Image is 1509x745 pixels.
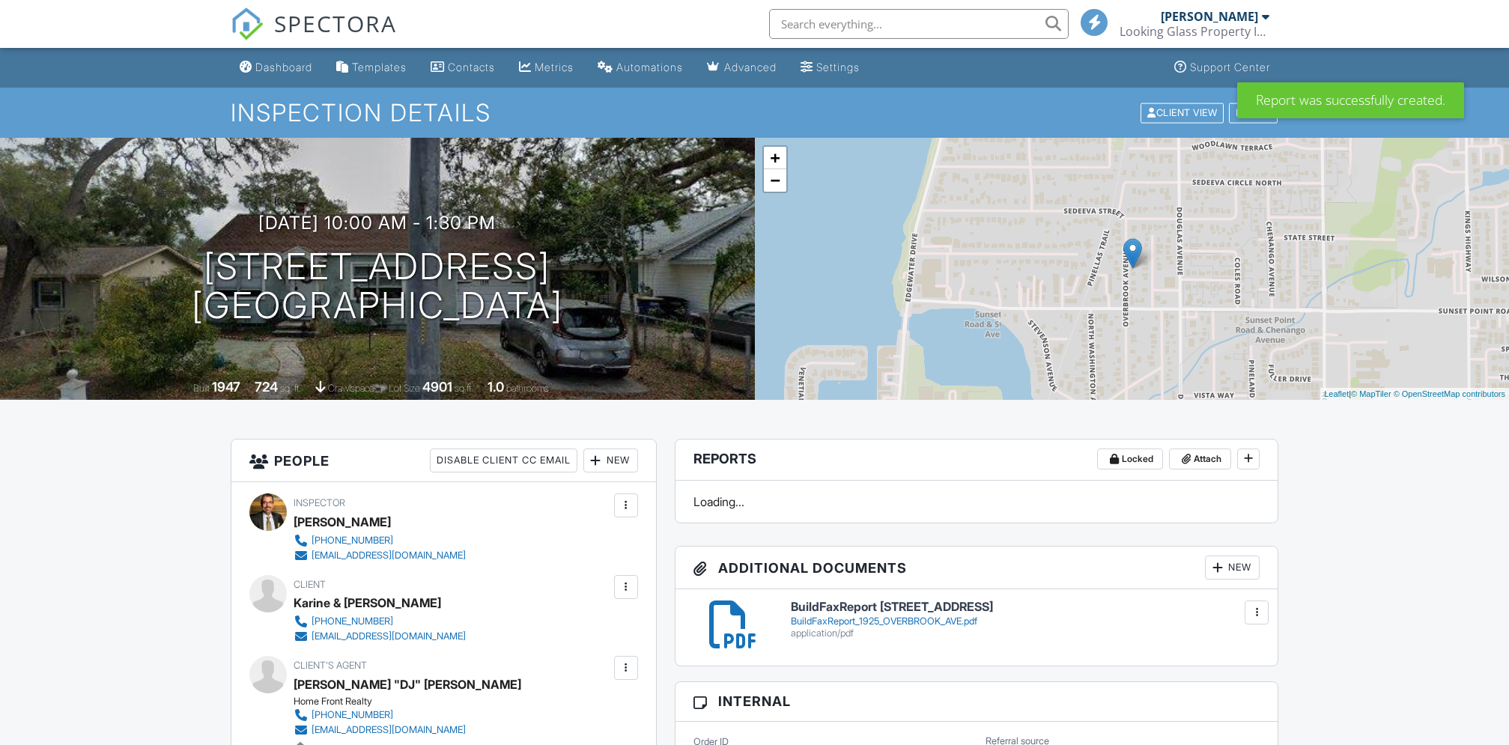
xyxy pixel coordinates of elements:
a: [EMAIL_ADDRESS][DOMAIN_NAME] [294,723,509,738]
a: © MapTiler [1351,389,1391,398]
a: Leaflet [1324,389,1349,398]
a: © OpenStreetMap contributors [1394,389,1505,398]
div: New [1205,556,1260,580]
h3: Internal [675,682,1278,721]
span: Inspector [294,497,345,508]
a: BuildFaxReport [STREET_ADDRESS] BuildFaxReport_1925_OVERBROOK_AVE.pdf application/pdf [791,600,1260,639]
span: Client [294,579,326,590]
span: sq.ft. [455,383,473,394]
div: 1.0 [488,379,504,395]
div: Karine & [PERSON_NAME] [294,592,441,614]
div: BuildFaxReport_1925_OVERBROOK_AVE.pdf [791,615,1260,627]
div: Settings [816,61,860,73]
div: Automations [616,61,683,73]
a: Support Center [1168,54,1276,82]
div: New [583,448,638,472]
a: [PHONE_NUMBER] [294,614,466,629]
span: Built [193,383,210,394]
a: Contacts [425,54,501,82]
h3: [DATE] 10:00 am - 1:30 pm [258,213,496,233]
a: [PHONE_NUMBER] [294,708,509,723]
div: Contacts [448,61,495,73]
div: 724 [255,379,278,395]
a: [EMAIL_ADDRESS][DOMAIN_NAME] [294,548,466,563]
div: [EMAIL_ADDRESS][DOMAIN_NAME] [312,724,466,736]
a: Zoom out [764,169,786,192]
div: Metrics [535,61,574,73]
span: SPECTORA [274,7,397,39]
span: crawlspace [328,383,374,394]
div: [PHONE_NUMBER] [312,615,393,627]
a: Metrics [513,54,580,82]
a: Zoom in [764,147,786,169]
div: application/pdf [791,627,1260,639]
a: Client View [1139,106,1227,118]
div: [EMAIL_ADDRESS][DOMAIN_NAME] [312,550,466,562]
div: Looking Glass Property Inspections, LLC. [1120,24,1269,39]
div: 1947 [212,379,240,395]
span: sq. ft. [280,383,301,394]
div: Client View [1141,103,1224,123]
div: Support Center [1190,61,1270,73]
a: [EMAIL_ADDRESS][DOMAIN_NAME] [294,629,466,644]
div: Dashboard [255,61,312,73]
h1: [STREET_ADDRESS] [GEOGRAPHIC_DATA] [192,247,563,326]
div: 4901 [422,379,452,395]
h3: People [231,440,656,482]
div: Report was successfully created. [1237,82,1464,118]
div: Advanced [724,61,777,73]
a: [PERSON_NAME] "DJ" [PERSON_NAME] [294,673,521,696]
div: [PERSON_NAME] [1161,9,1258,24]
div: Disable Client CC Email [430,448,577,472]
div: [PHONE_NUMBER] [312,709,393,721]
h3: Additional Documents [675,547,1278,589]
input: Search everything... [769,9,1069,39]
div: Templates [352,61,407,73]
a: Templates [330,54,413,82]
div: | [1320,388,1509,401]
a: Dashboard [234,54,318,82]
span: Lot Size [389,383,420,394]
div: More [1229,103,1278,123]
div: [EMAIL_ADDRESS][DOMAIN_NAME] [312,630,466,642]
span: bathrooms [506,383,549,394]
h1: Inspection Details [231,100,1279,126]
a: Advanced [701,54,783,82]
a: SPECTORA [231,20,397,52]
a: [PHONE_NUMBER] [294,533,466,548]
a: Settings [795,54,866,82]
span: Client's Agent [294,660,367,671]
h6: BuildFaxReport [STREET_ADDRESS] [791,600,1260,614]
div: Home Front Realty [294,696,521,708]
div: [PERSON_NAME] [294,511,391,533]
a: Automations (Basic) [592,54,689,82]
img: The Best Home Inspection Software - Spectora [231,7,264,40]
div: [PHONE_NUMBER] [312,535,393,547]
